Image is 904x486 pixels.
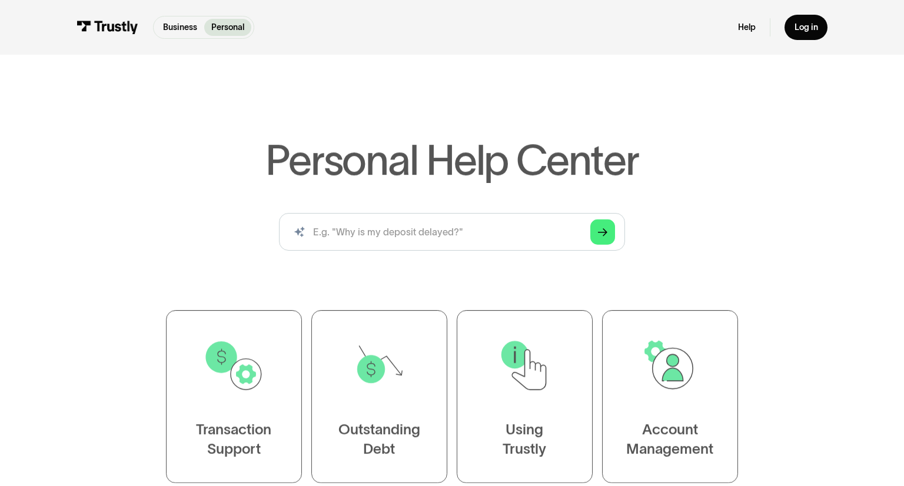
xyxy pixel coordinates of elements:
[738,22,756,32] a: Help
[156,19,204,36] a: Business
[503,420,546,458] div: Using Trustly
[197,420,272,458] div: Transaction Support
[166,310,302,483] a: TransactionSupport
[602,310,738,483] a: AccountManagement
[338,420,420,458] div: Outstanding Debt
[457,310,593,483] a: UsingTrustly
[795,22,818,32] div: Log in
[279,213,624,251] input: search
[211,21,244,34] p: Personal
[279,213,624,251] form: Search
[163,21,197,34] p: Business
[785,15,827,40] a: Log in
[626,420,713,458] div: Account Management
[77,21,138,34] img: Trustly Logo
[311,310,447,483] a: OutstandingDebt
[265,139,638,181] h1: Personal Help Center
[204,19,251,36] a: Personal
